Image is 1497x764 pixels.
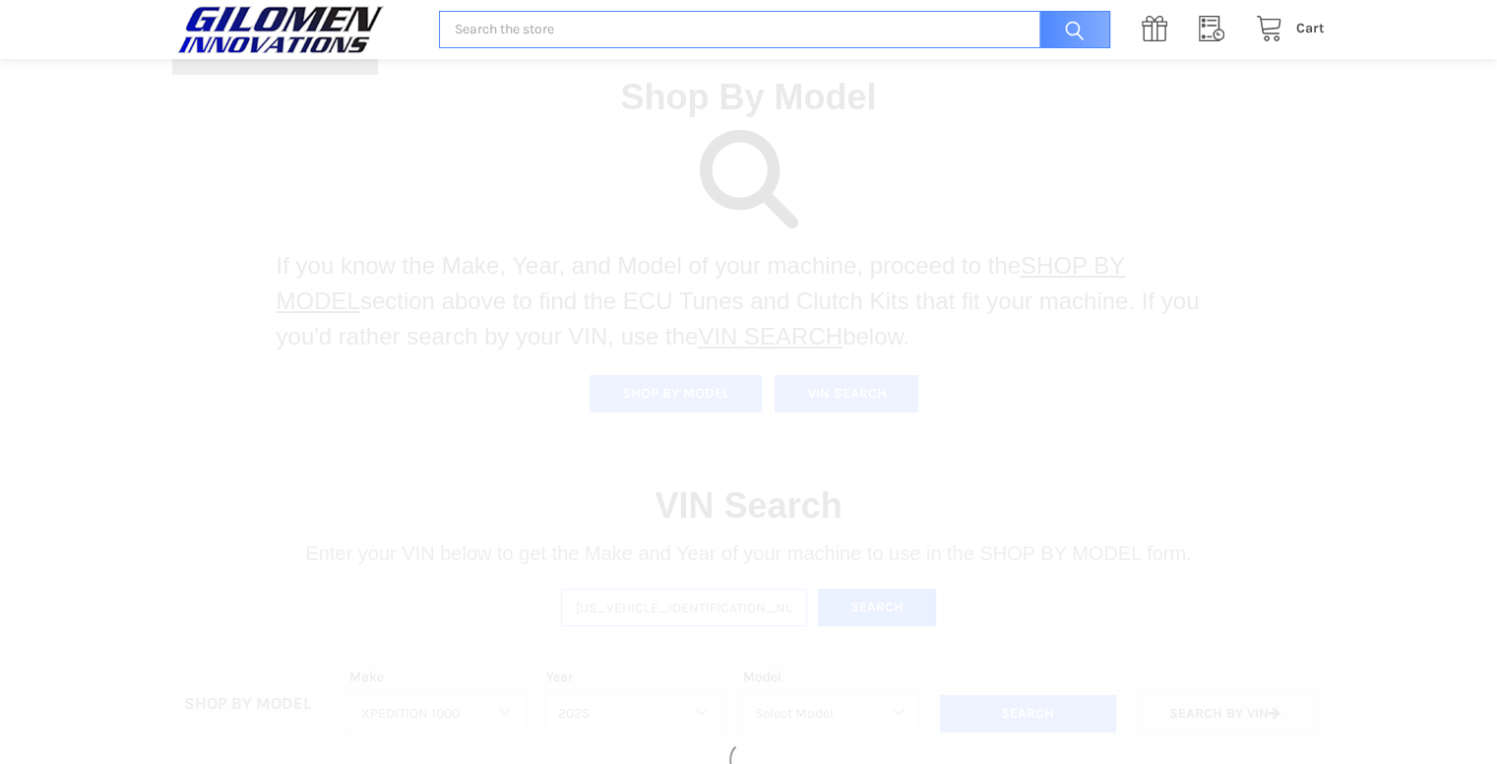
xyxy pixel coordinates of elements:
input: Search the store [439,11,1109,49]
input: Search [1029,11,1110,49]
a: GILOMEN INNOVATIONS [172,5,418,54]
img: GILOMEN INNOVATIONS [172,5,389,54]
span: Cart [1296,20,1325,36]
a: Cart [1245,17,1325,41]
